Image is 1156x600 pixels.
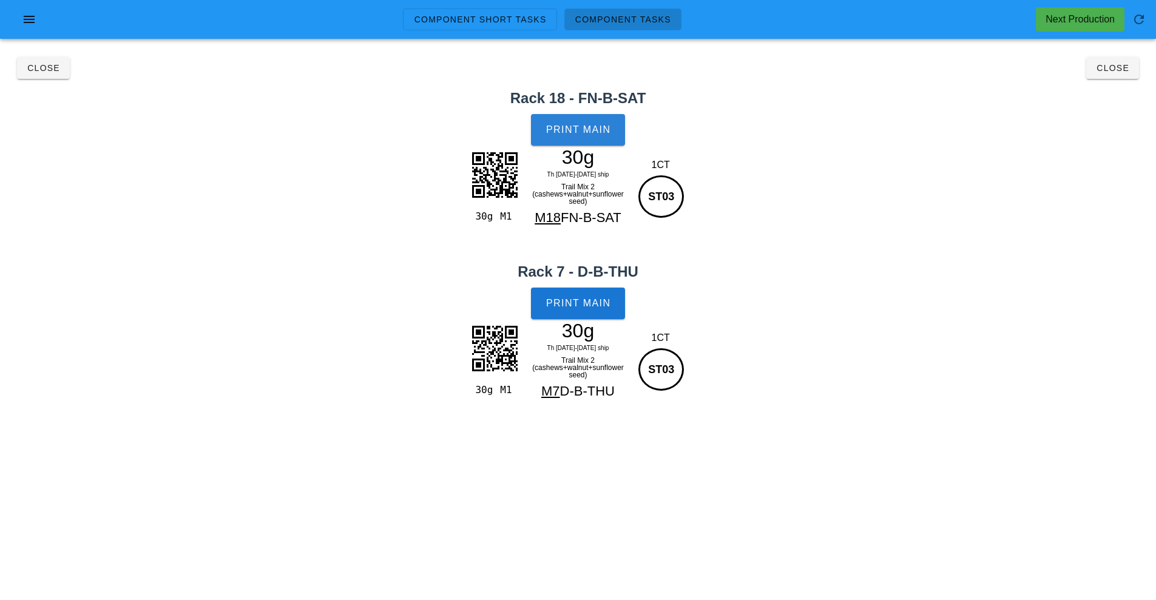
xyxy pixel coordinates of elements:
[531,288,624,319] button: Print Main
[560,383,615,399] span: D-B-THU
[1096,63,1129,73] span: Close
[638,175,684,218] div: ST03
[546,298,611,309] span: Print Main
[526,181,631,207] div: Trail Mix 2 (cashews+walnut+sunflower seed)
[1086,57,1139,79] button: Close
[535,210,561,225] span: M18
[464,318,525,379] img: QVbSlw+c3YlBAAAAABJRU5ErkJggg==
[541,383,560,399] span: M7
[638,348,684,391] div: ST03
[413,15,546,24] span: Component Short Tasks
[546,124,611,135] span: Print Main
[635,331,686,345] div: 1CT
[1046,12,1115,27] div: Next Production
[526,354,631,381] div: Trail Mix 2 (cashews+walnut+sunflower seed)
[7,261,1149,283] h2: Rack 7 - D-B-THU
[464,144,525,205] img: 2S5ZJuREgFQXwSo99pJDiE2mGb99hRCAbTOHwFSFzB3lTxEETAhBaaONCdkINjnKhBCUNtqYkI1gk6NMCEFpo40J2Qg2OcqEE...
[547,171,609,178] span: Th [DATE]-[DATE] ship
[17,57,70,79] button: Close
[635,158,686,172] div: 1CT
[531,114,624,146] button: Print Main
[575,15,671,24] span: Component Tasks
[495,382,520,398] div: M1
[495,209,520,224] div: M1
[526,322,631,340] div: 30g
[403,8,556,30] a: Component Short Tasks
[526,148,631,166] div: 30g
[27,63,60,73] span: Close
[547,345,609,351] span: Th [DATE]-[DATE] ship
[561,210,621,225] span: FN-B-SAT
[564,8,681,30] a: Component Tasks
[470,382,495,398] div: 30g
[470,209,495,224] div: 30g
[7,87,1149,109] h2: Rack 18 - FN-B-SAT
